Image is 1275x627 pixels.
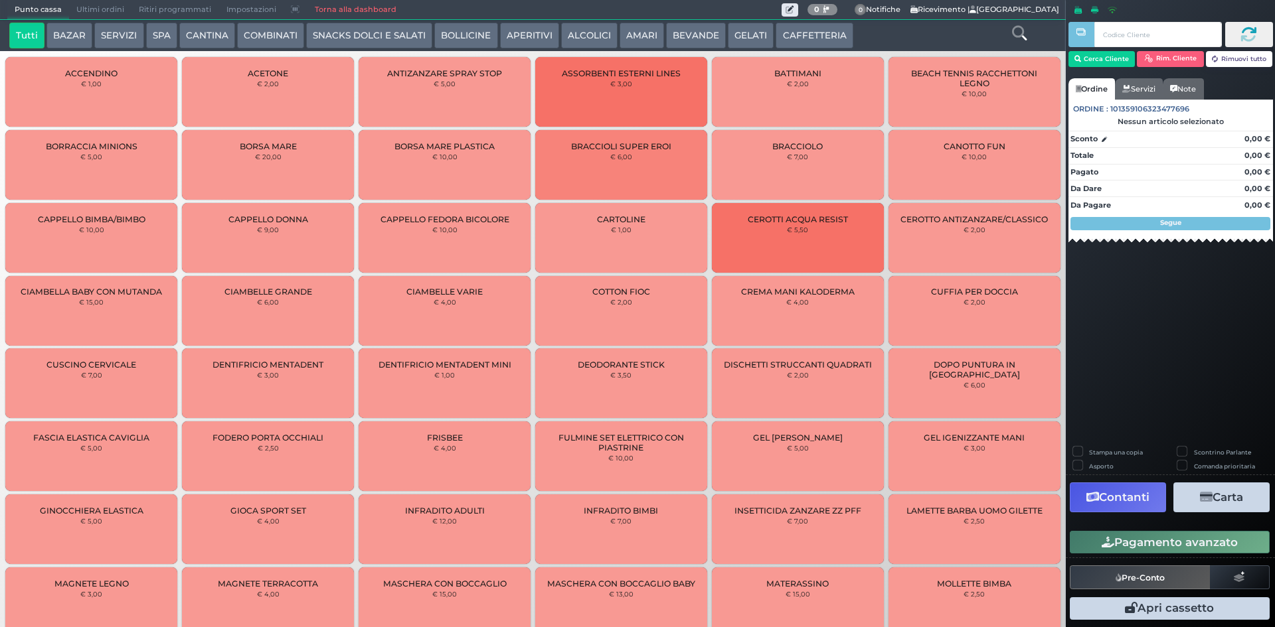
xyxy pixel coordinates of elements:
span: CIAMBELLA BABY CON MUTANDA [21,287,162,297]
strong: Totale [1070,151,1094,160]
small: € 3,50 [610,371,632,379]
span: MASCHERA CON BOCCAGLIO BABY [547,579,695,589]
small: € 3,00 [257,371,279,379]
label: Comanda prioritaria [1194,462,1255,470]
span: GINOCCHIERA ELASTICA [40,506,143,516]
small: € 20,00 [255,153,282,161]
small: € 1,00 [611,226,632,234]
button: Rimuovi tutto [1206,51,1273,67]
span: INFRADITO ADULTI [405,506,485,516]
small: € 2,00 [787,371,809,379]
small: € 4,00 [786,298,809,306]
small: € 3,00 [610,80,632,88]
a: Servizi [1115,78,1163,100]
span: Punto cassa [7,1,69,19]
span: FRISBEE [427,433,463,443]
small: € 10,00 [79,226,104,234]
small: € 2,00 [610,298,632,306]
small: € 2,00 [257,80,279,88]
span: CREMA MANI KALODERMA [741,287,855,297]
button: COMBINATI [237,23,304,49]
strong: Da Dare [1070,184,1102,193]
strong: 0,00 € [1244,167,1270,176]
b: 0 [814,5,819,14]
label: Asporto [1089,462,1114,470]
span: BORSA MARE [240,141,297,151]
span: CEROTTO ANTIZANZARE/CLASSICO [900,214,1048,224]
span: FASCIA ELASTICA CAVIGLIA [33,433,149,443]
button: Rim. Cliente [1137,51,1204,67]
span: GIOCA SPORT SET [230,506,306,516]
button: Tutti [9,23,44,49]
small: € 2,00 [787,80,809,88]
small: € 4,00 [434,298,456,306]
small: € 10,00 [962,153,987,161]
span: FODERO PORTA OCCHIALI [212,433,323,443]
span: CIAMBELLE VARIE [406,287,483,297]
small: € 6,00 [257,298,279,306]
small: € 7,00 [610,517,632,525]
span: Impostazioni [219,1,284,19]
small: € 10,00 [962,90,987,98]
span: CUSCINO CERVICALE [46,360,136,370]
small: € 7,00 [787,153,808,161]
small: € 5,00 [434,80,456,88]
small: € 5,00 [80,444,102,452]
small: € 5,50 [787,226,808,234]
span: MAGNETE TERRACOTTA [218,579,318,589]
button: BOLLICINE [434,23,497,49]
small: € 2,50 [964,517,985,525]
button: APERITIVI [500,23,559,49]
span: CUFFIA PER DOCCIA [931,287,1018,297]
small: € 4,00 [434,444,456,452]
label: Scontrino Parlante [1194,448,1251,456]
button: Pagamento avanzato [1070,531,1270,553]
span: BRACCIOLO [772,141,823,151]
button: Contanti [1070,482,1166,512]
button: AMARI [620,23,664,49]
small: € 15,00 [79,298,104,306]
small: € 6,00 [964,381,985,389]
button: BAZAR [46,23,92,49]
span: MATERASSINO [766,579,829,589]
a: Torna alla dashboard [307,1,403,19]
button: Apri cassetto [1070,597,1270,620]
label: Stampa una copia [1089,448,1143,456]
span: BEACH TENNIS RACCHETTONI LEGNO [899,68,1049,88]
small: € 9,00 [257,226,279,234]
small: € 3,00 [964,444,985,452]
span: CANOTTO FUN [944,141,1005,151]
span: CEROTTI ACQUA RESIST [748,214,848,224]
span: 0 [855,4,867,16]
small: € 15,00 [432,590,457,598]
span: DOPO PUNTURA IN [GEOGRAPHIC_DATA] [899,360,1049,380]
small: € 7,00 [787,517,808,525]
span: DENTIFRICIO MENTADENT [212,360,323,370]
small: € 5,00 [80,153,102,161]
span: INFRADITO BIMBI [584,506,658,516]
small: € 5,00 [80,517,102,525]
span: BORSA MARE PLASTICA [394,141,495,151]
button: GELATI [728,23,774,49]
span: FULMINE SET ELETTRICO CON PIASTRINE [547,433,696,453]
small: € 13,00 [609,590,634,598]
button: Pre-Conto [1070,565,1211,589]
small: € 4,00 [257,517,280,525]
span: CIAMBELLE GRANDE [224,287,312,297]
span: CARTOLINE [597,214,645,224]
small: € 6,00 [610,153,632,161]
span: BATTIMANI [774,68,821,78]
div: Nessun articolo selezionato [1068,117,1273,126]
span: BORRACCIA MINIONS [46,141,137,151]
small: € 2,50 [964,590,985,598]
button: SNACKS DOLCI E SALATI [306,23,432,49]
small: € 2,00 [964,226,985,234]
span: COTTON FIOC [592,287,650,297]
span: ANTIZANZARE SPRAY STOP [387,68,502,78]
a: Note [1163,78,1203,100]
span: GEL IGENIZZANTE MANI [924,433,1025,443]
small: € 2,00 [964,298,985,306]
span: GEL [PERSON_NAME] [753,433,843,443]
small: € 10,00 [432,153,458,161]
span: Ritiri programmati [131,1,218,19]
